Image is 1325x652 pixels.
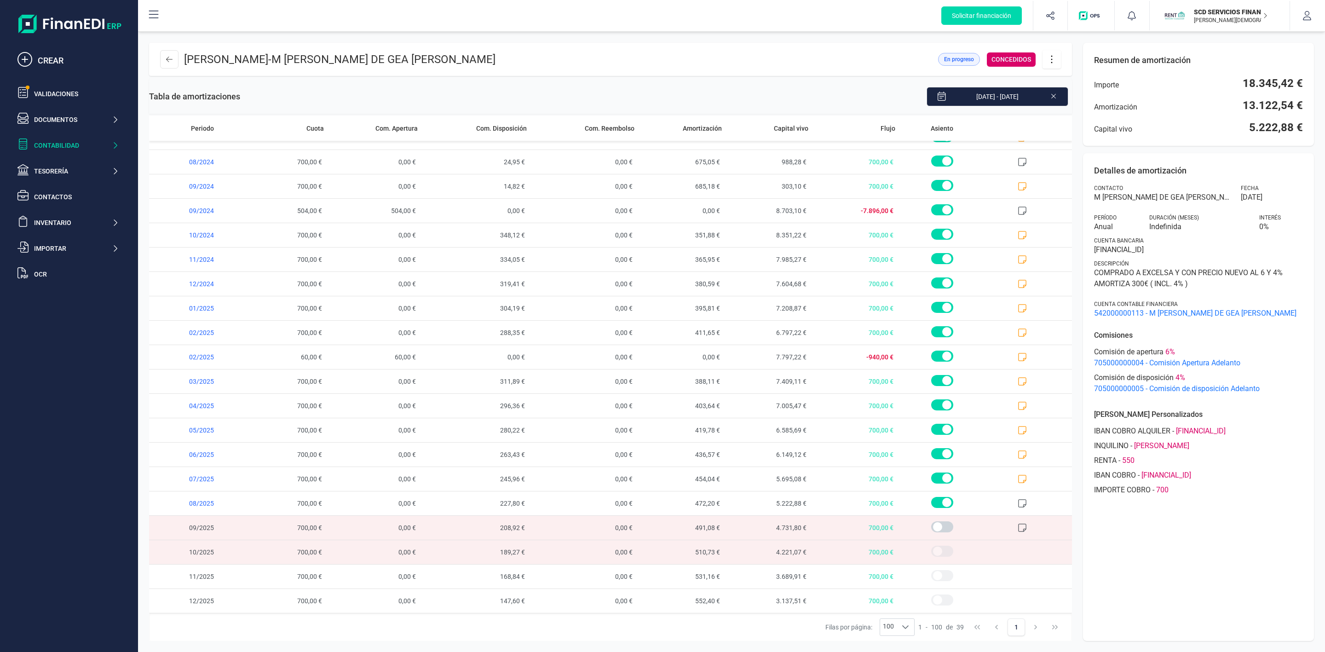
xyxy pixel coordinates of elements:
[1094,80,1119,91] span: Importe
[241,565,328,589] span: 700,00 €
[530,565,638,589] span: 0,00 €
[38,54,119,67] div: CREAR
[421,223,530,247] span: 348,12 €
[328,394,421,418] span: 0,00 €
[726,321,812,345] span: 6.797,22 €
[421,540,530,564] span: 189,27 €
[968,618,986,636] button: First Page
[812,223,899,247] span: 700,00 €
[241,296,328,320] span: 700,00 €
[34,89,119,98] div: Validaciones
[1094,102,1137,113] span: Amortización
[726,491,812,515] span: 5.222,88 €
[530,321,638,345] span: 0,00 €
[638,199,726,223] span: 0,00 €
[1094,192,1229,203] span: M [PERSON_NAME] DE GEA [PERSON_NAME]
[421,443,530,467] span: 263,43 €
[812,150,899,174] span: 700,00 €
[726,418,812,442] span: 6.585,69 €
[1259,221,1303,232] span: 0 %
[421,516,530,540] span: 208,92 €
[421,369,530,393] span: 311,89 €
[726,467,812,491] span: 5.695,08 €
[421,248,530,271] span: 334,05 €
[1164,6,1185,26] img: SC
[812,345,899,369] span: -940,00 €
[638,248,726,271] span: 365,95 €
[638,223,726,247] span: 351,88 €
[638,272,726,296] span: 380,59 €
[1094,372,1174,383] span: Comisión de disposición
[946,623,953,632] span: de
[328,516,421,540] span: 0,00 €
[987,52,1036,67] div: CONCEDIDOS
[530,296,638,320] span: 0,00 €
[328,296,421,320] span: 0,00 €
[918,623,922,632] span: 1
[812,516,899,540] span: 700,00 €
[726,443,812,467] span: 6.149,12 €
[1094,300,1178,308] span: Cuenta contable financiera
[1241,185,1259,192] span: Fecha
[1176,426,1226,437] span: [FINANCIAL_ID]
[149,174,241,198] span: 09/2024
[638,296,726,320] span: 395,81 €
[726,272,812,296] span: 7.604,68 €
[530,199,638,223] span: 0,00 €
[812,467,899,491] span: 700,00 €
[812,369,899,393] span: 700,00 €
[149,369,241,393] span: 03/2025
[421,321,530,345] span: 288,35 €
[421,418,530,442] span: 280,22 €
[726,369,812,393] span: 7.409,11 €
[241,540,328,564] span: 700,00 €
[328,565,421,589] span: 0,00 €
[812,321,899,345] span: 700,00 €
[638,321,726,345] span: 411,65 €
[1122,455,1135,466] span: 550
[328,150,421,174] span: 0,00 €
[421,394,530,418] span: 296,36 €
[1094,260,1129,267] span: Descripción
[1094,426,1170,437] span: IBAN COBRO ALQUILER
[1165,346,1175,358] span: 6 %
[1094,383,1303,394] span: 705000000005 - Comisión de disposición Adelanto
[1094,440,1303,451] div: -
[530,150,638,174] span: 0,00 €
[1094,455,1117,466] span: RENTA
[812,174,899,198] span: 700,00 €
[638,174,726,198] span: 685,18 €
[726,223,812,247] span: 8.351,22 €
[638,418,726,442] span: 419,78 €
[149,540,241,564] span: 10/2025
[328,418,421,442] span: 0,00 €
[241,491,328,515] span: 700,00 €
[1161,1,1279,30] button: SCSCD SERVICIOS FINANCIEROS SL[PERSON_NAME][DEMOGRAPHIC_DATA][DEMOGRAPHIC_DATA]
[812,443,899,467] span: 700,00 €
[726,199,812,223] span: 8.703,10 €
[944,55,974,63] span: En progreso
[328,272,421,296] span: 0,00 €
[34,192,119,202] div: Contactos
[530,589,638,613] span: 0,00 €
[530,223,638,247] span: 0,00 €
[1094,440,1129,451] span: INQUILINO
[726,345,812,369] span: 7.797,22 €
[1046,618,1064,636] button: Last Page
[638,369,726,393] span: 388,11 €
[988,618,1006,636] button: Previous Page
[638,491,726,515] span: 472,20 €
[328,248,421,271] span: 0,00 €
[149,491,241,515] span: 08/2025
[1094,308,1303,319] span: 542000000113 - M [PERSON_NAME] DE GEA [PERSON_NAME]
[241,272,328,296] span: 700,00 €
[421,272,530,296] span: 319,41 €
[880,619,897,635] span: 100
[812,418,899,442] span: 700,00 €
[421,174,530,198] span: 14,82 €
[726,565,812,589] span: 3.689,91 €
[1149,214,1199,221] span: Duración (MESES)
[476,124,527,133] span: Com. Disposición
[34,270,119,279] div: OCR
[825,618,915,636] div: Filas por página:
